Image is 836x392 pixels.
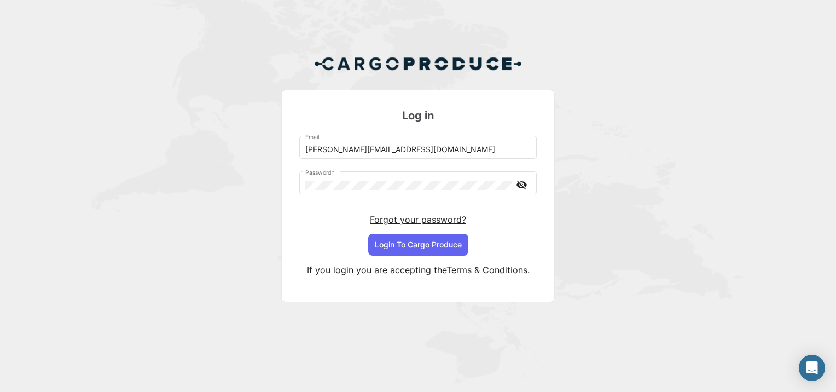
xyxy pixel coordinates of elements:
a: Forgot your password? [370,214,466,225]
h3: Log in [299,108,537,123]
input: Email [305,145,531,154]
button: Login To Cargo Produce [368,234,468,256]
img: Cargo Produce Logo [314,50,522,77]
span: If you login you are accepting the [307,264,446,275]
div: Abrir Intercom Messenger [799,355,825,381]
mat-icon: visibility_off [515,178,528,192]
a: Terms & Conditions. [446,264,530,275]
